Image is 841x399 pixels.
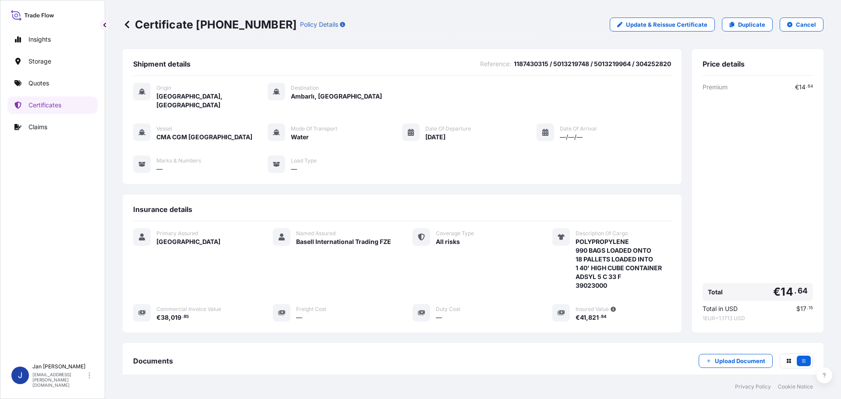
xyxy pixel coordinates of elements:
[703,315,813,322] span: 1 EUR = 1.1713 USD
[425,133,445,141] span: [DATE]
[291,165,297,173] span: —
[576,230,628,237] span: Description Of Cargo
[794,288,797,293] span: .
[28,79,49,88] p: Quotes
[156,157,201,164] span: Marks & Numbers
[722,18,773,32] a: Duplicate
[800,306,806,312] span: 17
[480,60,511,68] span: Reference :
[7,74,98,92] a: Quotes
[809,307,813,310] span: 15
[296,230,336,237] span: Named Assured
[291,133,309,141] span: Water
[699,354,773,368] button: Upload Document
[773,286,781,297] span: €
[715,357,765,365] p: Upload Document
[28,101,61,109] p: Certificates
[123,18,297,32] p: Certificate [PHONE_NUMBER]
[703,304,738,313] span: Total in USD
[436,230,474,237] span: Coverage Type
[610,18,715,32] a: Update & Reissue Certificate
[599,315,601,318] span: .
[296,237,391,246] span: Basell International Trading FZE
[703,60,745,68] span: Price details
[436,313,442,322] span: —
[796,306,800,312] span: $
[171,314,181,321] span: 019
[133,205,192,214] span: Insurance details
[156,133,252,141] span: CMA CGM [GEOGRAPHIC_DATA]
[156,306,221,313] span: Commercial Invoice Value
[576,314,580,321] span: €
[735,383,771,390] a: Privacy Policy
[586,314,588,321] span: ,
[807,307,808,310] span: .
[795,84,799,90] span: €
[156,165,163,173] span: —
[156,85,171,92] span: Origin
[156,237,220,246] span: [GEOGRAPHIC_DATA]
[781,286,793,297] span: 14
[133,60,191,68] span: Shipment details
[182,315,183,318] span: .
[601,315,607,318] span: 84
[156,125,172,132] span: Vessel
[291,92,382,101] span: Ambarlı, [GEOGRAPHIC_DATA]
[28,123,47,131] p: Claims
[580,314,586,321] span: 41
[291,157,317,164] span: Load Type
[169,314,171,321] span: ,
[291,85,319,92] span: Destination
[778,383,813,390] a: Cookie Notice
[296,306,326,313] span: Freight Cost
[7,53,98,70] a: Storage
[798,288,808,293] span: 64
[296,313,302,322] span: —
[799,84,806,90] span: 14
[156,314,161,321] span: €
[156,92,268,109] span: [GEOGRAPHIC_DATA], [GEOGRAPHIC_DATA]
[7,96,98,114] a: Certificates
[703,83,728,92] span: Premium
[808,85,813,88] span: 64
[161,314,169,321] span: 38
[560,133,583,141] span: —/—/—
[28,35,51,44] p: Insights
[184,315,189,318] span: 85
[32,363,87,370] p: Jan [PERSON_NAME]
[626,20,707,29] p: Update & Reissue Certificate
[560,125,597,132] span: Date of Arrival
[7,31,98,48] a: Insights
[436,306,460,313] span: Duty Cost
[425,125,471,132] span: Date of Departure
[291,125,337,132] span: Mode of Transport
[576,306,609,313] span: Insured Value
[436,237,460,246] span: All risks
[18,371,22,380] span: J
[133,357,173,365] span: Documents
[738,20,765,29] p: Duplicate
[708,288,723,297] span: Total
[588,314,599,321] span: 821
[32,372,87,388] p: [EMAIL_ADDRESS][PERSON_NAME][DOMAIN_NAME]
[806,85,807,88] span: .
[514,60,671,68] span: 1187430315 / 5013219748 / 5013219964 / 304252820
[576,237,662,290] span: POLYPROPYLENE 990 BAGS LOADED ONTO 18 PALLETS LOADED INTO 1 40' HIGH CUBE CONTAINER ADSYL 5 C 33 ...
[28,57,51,66] p: Storage
[796,20,816,29] p: Cancel
[300,20,338,29] p: Policy Details
[156,230,198,237] span: Primary Assured
[780,18,823,32] button: Cancel
[7,118,98,136] a: Claims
